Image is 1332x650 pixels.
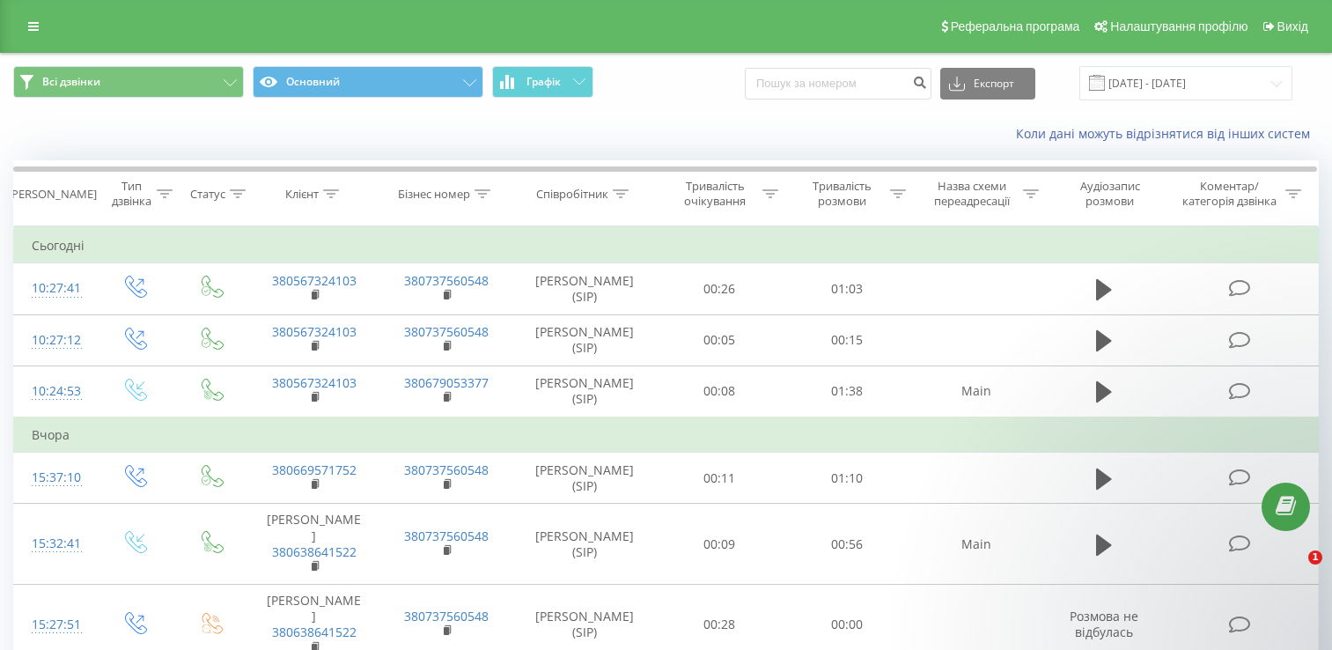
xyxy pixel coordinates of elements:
[745,68,931,100] input: Пошук за номером
[513,314,656,366] td: [PERSON_NAME] (SIP)
[513,366,656,417] td: [PERSON_NAME] (SIP)
[783,263,910,314] td: 01:03
[272,374,357,391] a: 380567324103
[783,314,910,366] td: 00:15
[513,504,656,585] td: [PERSON_NAME] (SIP)
[1016,125,1319,142] a: Коли дані можуть відрізнятися вiд інших систем
[536,187,608,202] div: Співробітник
[248,504,380,585] td: [PERSON_NAME]
[404,528,489,544] a: 380737560548
[656,453,784,504] td: 00:11
[272,272,357,289] a: 380567324103
[783,366,910,417] td: 01:38
[404,462,489,478] a: 380737560548
[783,504,910,585] td: 00:56
[14,417,1319,453] td: Вчора
[8,187,97,202] div: [PERSON_NAME]
[32,461,77,495] div: 15:37:10
[32,608,77,642] div: 15:27:51
[951,19,1080,33] span: Реферальна програма
[272,462,357,478] a: 380669571752
[190,187,225,202] div: Статус
[404,374,489,391] a: 380679053377
[404,323,489,340] a: 380737560548
[656,504,784,585] td: 00:09
[32,527,77,561] div: 15:32:41
[656,263,784,314] td: 00:26
[513,263,656,314] td: [PERSON_NAME] (SIP)
[404,608,489,624] a: 380737560548
[926,179,1019,209] div: Назва схеми переадресації
[783,453,910,504] td: 01:10
[285,187,319,202] div: Клієнт
[13,66,244,98] button: Всі дзвінки
[798,179,886,209] div: Тривалість розмови
[1308,550,1322,565] span: 1
[1059,179,1161,209] div: Аудіозапис розмови
[14,228,1319,263] td: Сьогодні
[111,179,152,209] div: Тип дзвінка
[253,66,483,98] button: Основний
[42,75,100,89] span: Всі дзвінки
[272,543,357,560] a: 380638641522
[398,187,470,202] div: Бізнес номер
[910,504,1042,585] td: Main
[272,624,357,640] a: 380638641522
[1110,19,1247,33] span: Налаштування профілю
[940,68,1035,100] button: Експорт
[32,323,77,358] div: 10:27:12
[656,314,784,366] td: 00:05
[272,323,357,340] a: 380567324103
[404,272,489,289] a: 380737560548
[513,453,656,504] td: [PERSON_NAME] (SIP)
[32,374,77,409] div: 10:24:53
[656,366,784,417] td: 00:08
[526,76,561,88] span: Графік
[492,66,593,98] button: Графік
[32,271,77,306] div: 10:27:41
[1070,608,1138,640] span: Розмова не відбулась
[1277,19,1308,33] span: Вихід
[1272,550,1314,593] iframe: Intercom live chat
[910,366,1042,417] td: Main
[672,179,759,209] div: Тривалість очікування
[1178,179,1281,209] div: Коментар/категорія дзвінка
